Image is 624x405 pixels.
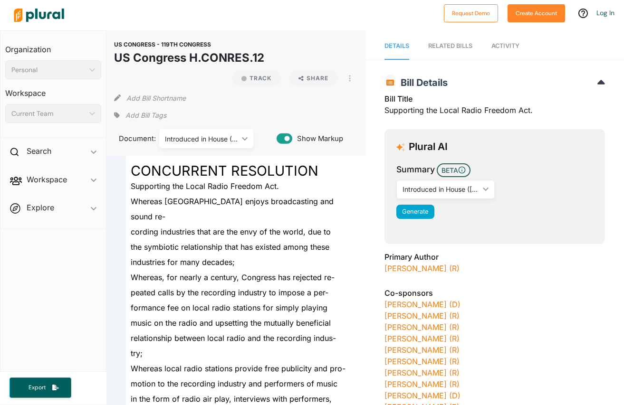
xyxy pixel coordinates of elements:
[409,141,448,153] h3: Plural AI
[384,368,460,377] a: [PERSON_NAME] (R)
[131,348,143,358] span: try;
[5,36,101,57] h3: Organization
[384,300,461,309] a: [PERSON_NAME] (D)
[11,65,86,75] div: Personal
[131,364,346,373] span: Whereas local radio stations provide free publicity and pro-
[384,93,605,104] h3: Bill Title
[491,33,519,60] a: Activity
[384,345,460,355] a: [PERSON_NAME] (R)
[508,4,565,22] button: Create Account
[384,33,409,60] a: Details
[292,133,343,144] span: Show Markup
[403,184,479,194] div: Introduced in House ([DATE])
[131,181,279,191] span: Supporting the Local Radio Freedom Act.
[428,41,472,50] div: RELATED BILLS
[131,197,334,221] span: Whereas [GEOGRAPHIC_DATA] enjoys broadcasting and sound re-
[131,303,327,312] span: formance fee on local radio stations for simply playing
[131,379,337,388] span: motion to the recording industry and performers of music
[131,394,332,404] span: in the form of radio air play, interviews with performers,
[131,318,331,328] span: music on the radio and upsetting the mutually beneficial
[125,111,166,120] span: Add Bill Tags
[384,379,460,389] a: [PERSON_NAME] (R)
[402,208,428,215] span: Generate
[508,8,565,18] a: Create Account
[289,70,338,86] button: Share
[10,377,71,398] button: Export
[114,41,211,48] span: US CONGRESS - 119TH CONGRESS
[165,134,238,144] div: Introduced in House ([DATE])
[596,9,614,17] a: Log In
[27,146,51,156] h2: Search
[396,205,434,219] button: Generate
[384,357,460,366] a: [PERSON_NAME] (R)
[384,251,605,263] h3: Primary Author
[384,287,605,299] h3: Co-sponsors
[131,257,235,267] span: industries for many decades;
[491,42,519,49] span: Activity
[428,33,472,60] a: RELATED BILLS
[114,133,147,144] span: Document:
[131,288,328,297] span: peated calls by the recording industry to impose a per-
[285,70,342,86] button: Share
[384,264,460,273] a: [PERSON_NAME] (R)
[384,334,460,343] a: [PERSON_NAME] (R)
[396,163,435,176] h3: Summary
[131,333,336,343] span: relationship between local radio and the recording indus-
[114,49,264,66] h1: US Congress H.CONRES.12
[232,70,281,86] button: Track
[396,77,448,88] span: Bill Details
[437,163,470,177] span: BETA
[131,227,331,236] span: cording industries that are the envy of the world, due to
[5,79,101,100] h3: Workspace
[131,162,318,179] span: CONCURRENT RESOLUTION
[384,322,460,332] a: [PERSON_NAME] (R)
[126,90,186,105] button: Add Bill Shortname
[384,391,461,400] a: [PERSON_NAME] (D)
[22,384,52,392] span: Export
[384,42,409,49] span: Details
[384,311,460,320] a: [PERSON_NAME] (R)
[384,93,605,122] div: Supporting the Local Radio Freedom Act.
[444,8,498,18] a: Request Demo
[131,242,329,252] span: the symbiotic relationship that has existed among these
[444,4,498,22] button: Request Demo
[131,273,335,282] span: Whereas, for nearly a century, Congress has rejected re-
[11,109,86,119] div: Current Team
[114,108,166,122] div: Add tags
